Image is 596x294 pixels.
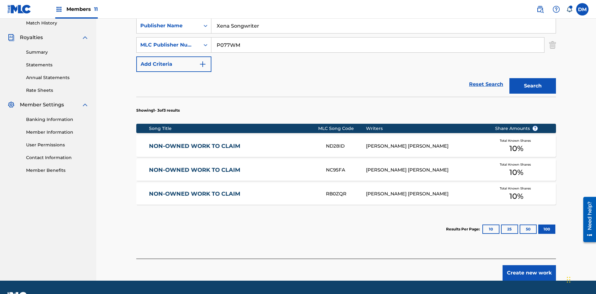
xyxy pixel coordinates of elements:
span: Total Known Shares [500,162,533,167]
span: 10 % [509,167,523,178]
div: User Menu [576,3,589,16]
div: RB0ZQR [326,190,366,198]
img: Royalties [7,34,15,41]
a: Summary [26,49,89,56]
img: 9d2ae6d4665cec9f34b9.svg [199,60,206,68]
img: expand [81,34,89,41]
span: 10 % [509,191,523,202]
p: Showing 1 - 3 of 3 results [136,108,180,113]
div: Writers [366,125,485,132]
img: help [553,6,560,13]
iframe: Resource Center [579,194,596,245]
img: MLC Logo [7,5,31,14]
a: User Permissions [26,142,89,148]
img: search [536,6,544,13]
a: Member Benefits [26,167,89,174]
button: Create new work [503,265,556,281]
button: 100 [538,225,555,234]
img: Member Settings [7,101,15,109]
span: 10 % [509,143,523,154]
a: NON-OWNED WORK TO CLAIM [149,143,318,150]
a: Banking Information [26,116,89,123]
a: Annual Statements [26,74,89,81]
div: Song Title [149,125,318,132]
div: [PERSON_NAME] [PERSON_NAME] [366,143,485,150]
div: Drag [567,270,571,289]
a: Member Information [26,129,89,136]
a: Public Search [534,3,546,16]
div: MLC Song Code [318,125,366,132]
div: Notifications [566,6,572,12]
span: 11 [94,6,98,12]
div: [PERSON_NAME] [PERSON_NAME] [366,190,485,198]
iframe: Chat Widget [565,264,596,294]
img: Delete Criterion [549,37,556,53]
img: expand [81,101,89,109]
p: Results Per Page: [446,226,481,232]
div: [PERSON_NAME] [PERSON_NAME] [366,167,485,174]
span: Members [66,6,98,13]
a: Match History [26,20,89,26]
a: NON-OWNED WORK TO CLAIM [149,190,318,198]
button: 25 [501,225,518,234]
button: 50 [520,225,537,234]
button: Search [509,78,556,94]
span: Share Amounts [495,125,538,132]
div: MLC Publisher Number [140,41,196,49]
a: Reset Search [466,78,506,91]
span: Total Known Shares [500,186,533,191]
span: ? [533,126,538,131]
a: NON-OWNED WORK TO CLAIM [149,167,318,174]
span: Member Settings [20,101,64,109]
a: Statements [26,62,89,68]
button: Add Criteria [136,56,211,72]
div: Publisher Name [140,22,196,29]
a: Contact Information [26,154,89,161]
div: NC95FA [326,167,366,174]
button: 10 [482,225,499,234]
img: Top Rightsholders [55,6,63,13]
span: Royalties [20,34,43,41]
div: Help [550,3,562,16]
a: Rate Sheets [26,87,89,94]
span: Total Known Shares [500,138,533,143]
div: ND28ID [326,143,366,150]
